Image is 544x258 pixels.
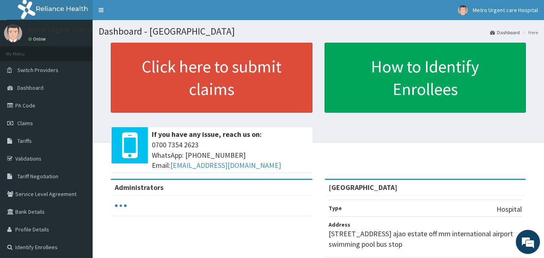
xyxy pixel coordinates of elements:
[329,229,522,249] p: [STREET_ADDRESS] ajao estate off mm international airport swimming pool bus stop
[17,84,43,91] span: Dashboard
[17,137,32,144] span: Tariffs
[458,5,468,15] img: User Image
[329,183,397,192] strong: [GEOGRAPHIC_DATA]
[496,204,522,215] p: Hospital
[521,29,538,36] li: Here
[28,36,48,42] a: Online
[99,26,538,37] h1: Dashboard - [GEOGRAPHIC_DATA]
[115,183,163,192] b: Administrators
[17,120,33,127] span: Claims
[325,43,526,113] a: How to Identify Enrollees
[17,173,58,180] span: Tariff Negotiation
[152,140,308,171] span: 0700 7354 2623 WhatsApp: [PHONE_NUMBER] Email:
[152,130,262,139] b: If you have any issue, reach us on:
[111,43,312,113] a: Click here to submit claims
[473,6,538,14] span: Metro Urgent care Hospital
[17,66,58,74] span: Switch Providers
[329,221,350,228] b: Address
[329,204,342,212] b: Type
[4,24,22,42] img: User Image
[490,29,520,36] a: Dashboard
[170,161,281,170] a: [EMAIL_ADDRESS][DOMAIN_NAME]
[28,26,114,33] p: Metro Urgent care Hospital
[115,200,127,212] svg: audio-loading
